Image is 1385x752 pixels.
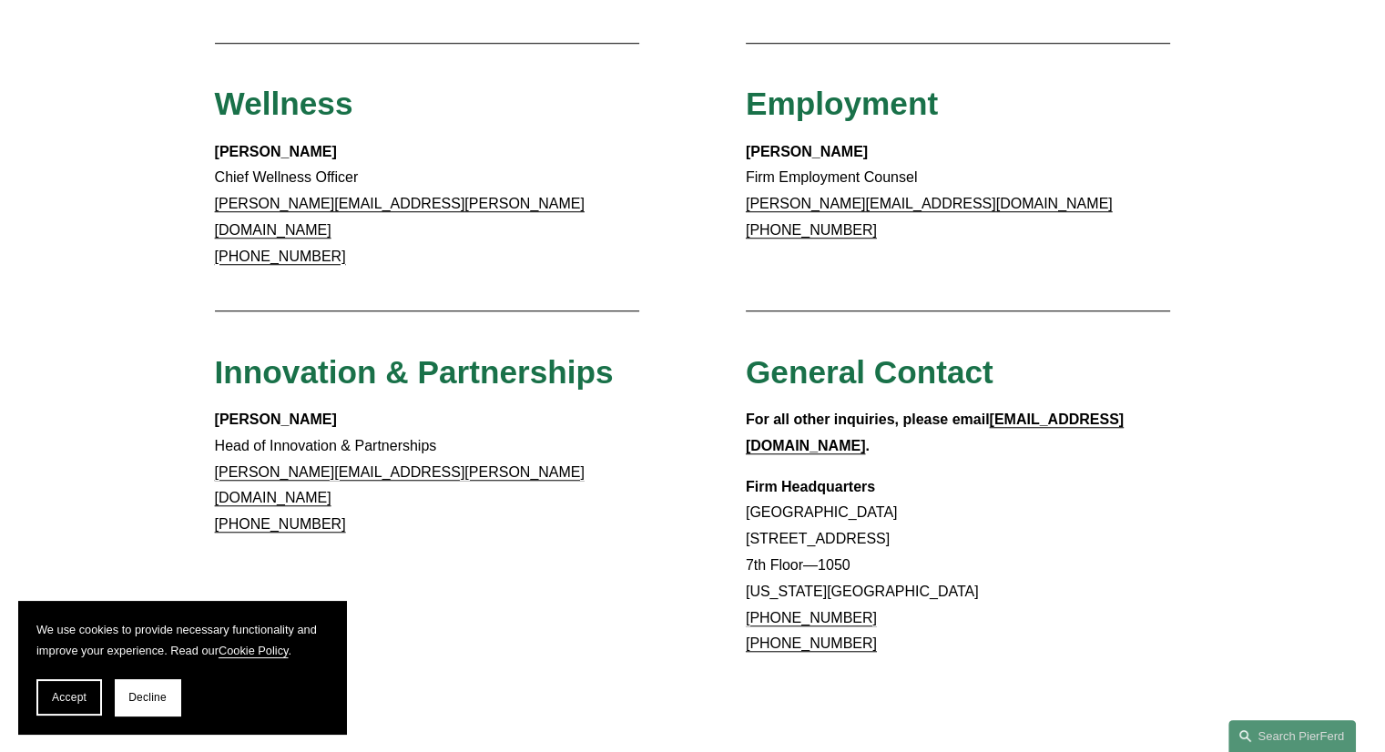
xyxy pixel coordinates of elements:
strong: For all other inquiries, please email [746,412,990,427]
strong: [PERSON_NAME] [746,144,868,159]
span: Wellness [215,86,353,121]
span: Accept [52,691,87,704]
span: Decline [128,691,167,704]
a: [PHONE_NUMBER] [746,635,877,651]
strong: Firm Headquarters [746,479,875,494]
strong: [PERSON_NAME] [215,412,337,427]
a: [PERSON_NAME][EMAIL_ADDRESS][PERSON_NAME][DOMAIN_NAME] [215,464,585,506]
span: Innovation & Partnerships [215,354,614,390]
section: Cookie banner [18,601,346,734]
button: Decline [115,679,180,716]
strong: [PERSON_NAME] [215,144,337,159]
a: [PERSON_NAME][EMAIL_ADDRESS][DOMAIN_NAME] [746,196,1113,211]
p: Chief Wellness Officer [215,139,640,270]
button: Accept [36,679,102,716]
p: Head of Innovation & Partnerships [215,407,640,538]
span: Employment [746,86,938,121]
a: Search this site [1228,720,1356,752]
span: General Contact [746,354,993,390]
a: Cookie Policy [219,644,289,657]
p: [GEOGRAPHIC_DATA] [STREET_ADDRESS] 7th Floor—1050 [US_STATE][GEOGRAPHIC_DATA] [746,474,1171,658]
p: Firm Employment Counsel [746,139,1171,244]
p: We use cookies to provide necessary functionality and improve your experience. Read our . [36,619,328,661]
a: [PHONE_NUMBER] [215,249,346,264]
a: [PHONE_NUMBER] [746,610,877,625]
a: [PHONE_NUMBER] [746,222,877,238]
a: [PERSON_NAME][EMAIL_ADDRESS][PERSON_NAME][DOMAIN_NAME] [215,196,585,238]
a: [EMAIL_ADDRESS][DOMAIN_NAME] [746,412,1124,453]
strong: . [865,438,869,453]
a: [PHONE_NUMBER] [215,516,346,532]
